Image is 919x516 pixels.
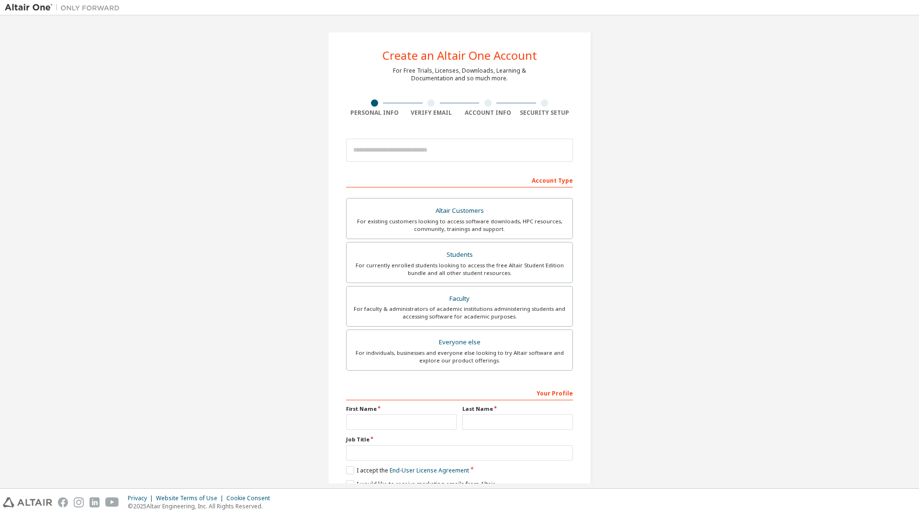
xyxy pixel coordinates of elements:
[352,248,567,262] div: Students
[352,262,567,277] div: For currently enrolled students looking to access the free Altair Student Edition bundle and all ...
[382,50,537,61] div: Create an Altair One Account
[390,466,469,474] a: End-User License Agreement
[105,497,119,507] img: youtube.svg
[403,109,460,117] div: Verify Email
[352,204,567,218] div: Altair Customers
[459,109,516,117] div: Account Info
[352,218,567,233] div: For existing customers looking to access software downloads, HPC resources, community, trainings ...
[346,172,573,187] div: Account Type
[516,109,573,117] div: Security Setup
[226,494,276,502] div: Cookie Consent
[352,305,567,320] div: For faculty & administrators of academic institutions administering students and accessing softwa...
[352,336,567,349] div: Everyone else
[346,109,403,117] div: Personal Info
[346,436,573,443] label: Job Title
[128,502,276,510] p: © 2025 Altair Engineering, Inc. All Rights Reserved.
[156,494,226,502] div: Website Terms of Use
[58,497,68,507] img: facebook.svg
[90,497,100,507] img: linkedin.svg
[352,349,567,364] div: For individuals, businesses and everyone else looking to try Altair software and explore our prod...
[346,480,495,488] label: I would like to receive marketing emails from Altair
[346,405,457,413] label: First Name
[3,497,52,507] img: altair_logo.svg
[352,292,567,306] div: Faculty
[346,466,469,474] label: I accept the
[346,385,573,400] div: Your Profile
[462,405,573,413] label: Last Name
[74,497,84,507] img: instagram.svg
[393,67,526,82] div: For Free Trials, Licenses, Downloads, Learning & Documentation and so much more.
[5,3,124,12] img: Altair One
[128,494,156,502] div: Privacy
